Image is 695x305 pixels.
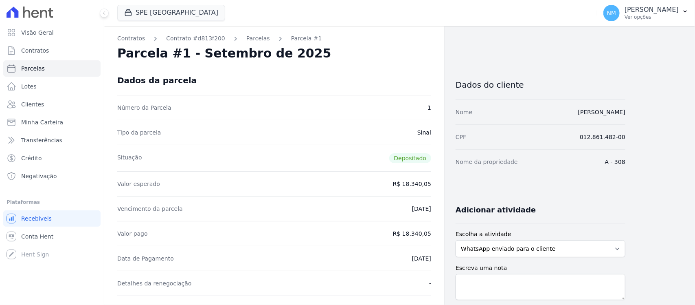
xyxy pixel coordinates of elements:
[21,46,49,55] span: Contratos
[578,109,625,115] a: [PERSON_NAME]
[21,136,62,144] span: Transferências
[3,114,101,130] a: Minha Carteira
[412,205,431,213] dd: [DATE]
[580,133,625,141] dd: 012.861.482-00
[21,232,53,241] span: Conta Hent
[597,2,695,24] button: NM [PERSON_NAME] Ver opções
[117,254,174,263] dt: Data de Pagamento
[456,230,625,239] label: Escolha a atividade
[3,24,101,41] a: Visão Geral
[117,5,225,20] button: SPE [GEOGRAPHIC_DATA]
[3,42,101,59] a: Contratos
[21,100,44,108] span: Clientes
[456,133,466,141] dt: CPF
[456,264,625,272] label: Escreva uma nota
[117,230,148,238] dt: Valor pago
[456,80,625,90] h3: Dados do cliente
[625,14,679,20] p: Ver opções
[21,82,37,91] span: Lotes
[3,60,101,77] a: Parcelas
[117,279,192,287] dt: Detalhes da renegociação
[412,254,431,263] dd: [DATE]
[7,197,97,207] div: Plataformas
[3,210,101,227] a: Recebíveis
[456,205,536,215] h3: Adicionar atividade
[117,75,197,85] div: Dados da parcela
[393,180,431,188] dd: R$ 18.340,05
[625,6,679,14] p: [PERSON_NAME]
[3,132,101,148] a: Transferências
[21,172,57,180] span: Negativação
[117,34,145,43] a: Contratos
[429,279,431,287] dd: -
[428,104,431,112] dd: 1
[117,128,161,137] dt: Tipo da parcela
[117,180,160,188] dt: Valor esperado
[389,153,432,163] span: Depositado
[117,153,142,163] dt: Situação
[393,230,431,238] dd: R$ 18.340,05
[21,29,54,37] span: Visão Geral
[3,228,101,245] a: Conta Hent
[456,108,472,116] dt: Nome
[3,150,101,166] a: Crédito
[21,118,63,126] span: Minha Carteira
[3,78,101,95] a: Lotes
[605,158,625,166] dd: A - 308
[117,46,331,61] h2: Parcela #1 - Setembro de 2025
[21,154,42,162] span: Crédito
[21,64,45,73] span: Parcelas
[3,168,101,184] a: Negativação
[117,205,183,213] dt: Vencimento da parcela
[3,96,101,113] a: Clientes
[417,128,431,137] dd: Sinal
[607,10,616,16] span: NM
[291,34,322,43] a: Parcela #1
[456,158,518,166] dt: Nome da propriedade
[117,104,171,112] dt: Número da Parcela
[21,214,52,223] span: Recebíveis
[246,34,270,43] a: Parcelas
[166,34,225,43] a: Contrato #d813f200
[117,34,431,43] nav: Breadcrumb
